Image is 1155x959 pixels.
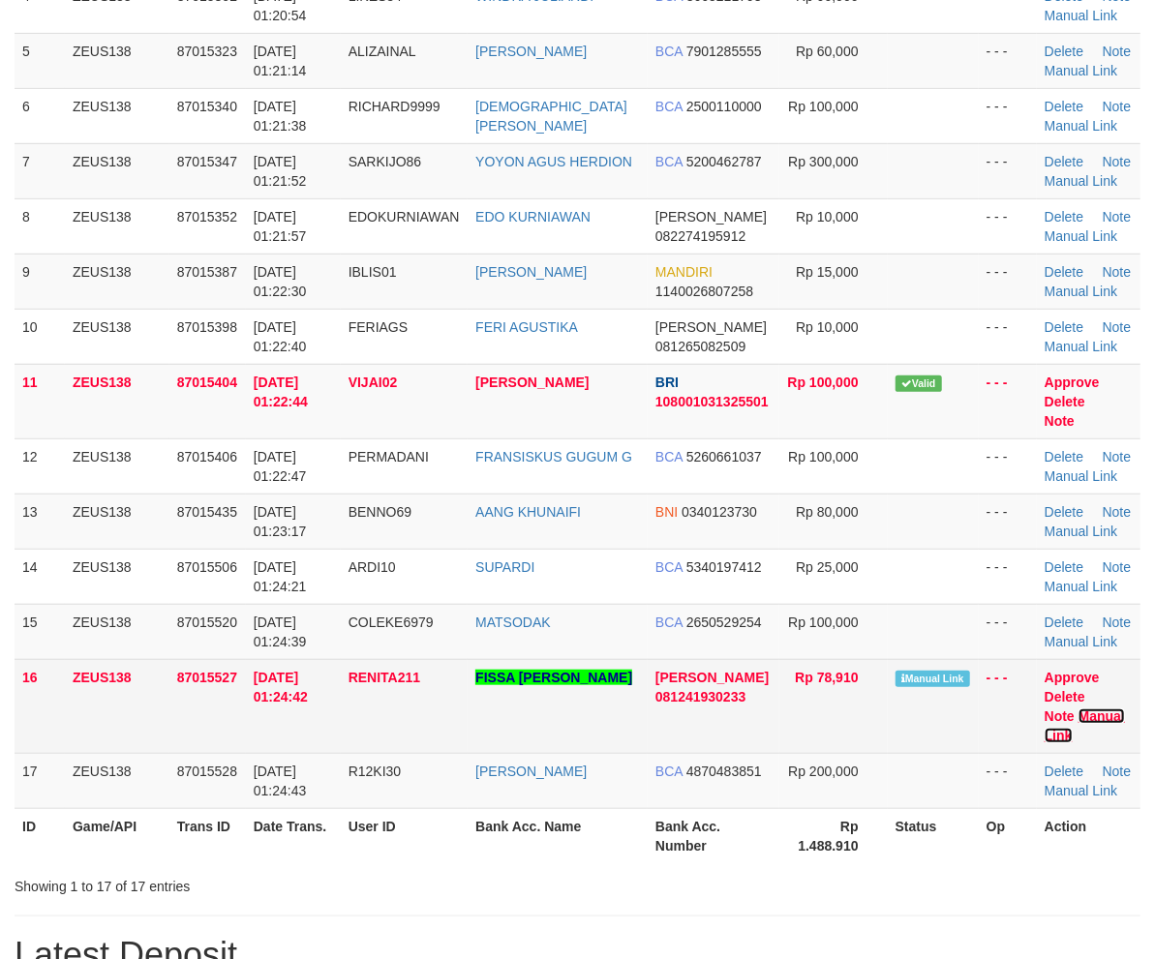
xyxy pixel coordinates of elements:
[979,604,1037,659] td: - - -
[655,339,745,354] span: Copy 081265082509 to clipboard
[1045,689,1085,704] a: Delete
[349,614,434,630] span: COLEKE6979
[655,449,683,465] span: BCA
[349,449,429,465] span: PERMADANI
[254,670,308,704] span: [DATE] 01:24:42
[177,449,237,465] span: 87015406
[1045,634,1118,649] a: Manual Link
[979,494,1037,549] td: - - -
[1045,559,1083,575] a: Delete
[15,33,65,88] td: 5
[796,319,859,335] span: Rp 10,000
[1045,44,1083,59] a: Delete
[686,99,762,114] span: Copy 2500110000 to clipboard
[65,364,169,438] td: ZEUS138
[349,154,421,169] span: SARKIJO86
[15,309,65,364] td: 10
[979,659,1037,753] td: - - -
[349,319,408,335] span: FERIAGS
[1045,614,1083,630] a: Delete
[177,670,237,685] span: 87015527
[1037,808,1140,863] th: Action
[65,604,169,659] td: ZEUS138
[1045,319,1083,335] a: Delete
[475,44,587,59] a: [PERSON_NAME]
[1103,44,1132,59] a: Note
[15,808,65,863] th: ID
[65,753,169,808] td: ZEUS138
[979,753,1037,808] td: - - -
[1103,614,1132,630] a: Note
[1045,63,1118,78] a: Manual Link
[177,764,237,779] span: 87015528
[1045,284,1118,299] a: Manual Link
[15,869,467,896] div: Showing 1 to 17 of 17 entries
[15,659,65,753] td: 16
[1045,118,1118,134] a: Manual Link
[349,375,398,390] span: VIJAI02
[15,143,65,198] td: 7
[655,614,683,630] span: BCA
[1103,559,1132,575] a: Note
[254,209,307,244] span: [DATE] 01:21:57
[682,504,757,520] span: Copy 0340123730 to clipboard
[475,319,578,335] a: FERI AGUSTIKA
[349,764,401,779] span: R12KI30
[475,209,591,225] a: EDO KURNIAWAN
[65,198,169,254] td: ZEUS138
[475,154,632,169] a: YOYON AGUS HERDION
[1045,449,1083,465] a: Delete
[341,808,469,863] th: User ID
[1045,708,1075,724] a: Note
[1045,413,1075,429] a: Note
[796,504,859,520] span: Rp 80,000
[979,808,1037,863] th: Op
[1045,708,1125,743] a: Manual Link
[349,670,420,685] span: RENITA211
[979,143,1037,198] td: - - -
[796,264,859,280] span: Rp 15,000
[779,808,888,863] th: Rp 1.488.910
[1045,579,1118,594] a: Manual Link
[655,284,753,299] span: Copy 1140026807258 to clipboard
[1045,764,1083,779] a: Delete
[15,494,65,549] td: 13
[655,319,767,335] span: [PERSON_NAME]
[979,309,1037,364] td: - - -
[177,559,237,575] span: 87015506
[1045,394,1085,409] a: Delete
[979,254,1037,309] td: - - -
[254,449,307,484] span: [DATE] 01:22:47
[475,449,632,465] a: FRANSISKUS GUGUM G
[655,375,679,390] span: BRI
[655,99,683,114] span: BCA
[65,549,169,604] td: ZEUS138
[1045,209,1083,225] a: Delete
[655,394,769,409] span: Copy 108001031325501 to clipboard
[655,209,767,225] span: [PERSON_NAME]
[979,438,1037,494] td: - - -
[177,209,237,225] span: 87015352
[169,808,246,863] th: Trans ID
[686,44,762,59] span: Copy 7901285555 to clipboard
[475,764,587,779] a: [PERSON_NAME]
[648,808,779,863] th: Bank Acc. Number
[1103,264,1132,280] a: Note
[254,154,307,189] span: [DATE] 01:21:52
[655,228,745,244] span: Copy 082274195912 to clipboard
[177,614,237,630] span: 87015520
[475,614,551,630] a: MATSODAK
[177,99,237,114] span: 87015340
[349,99,441,114] span: RICHARD9999
[254,375,308,409] span: [DATE] 01:22:44
[655,689,745,704] span: Copy 081241930233 to clipboard
[1103,209,1132,225] a: Note
[177,504,237,520] span: 87015435
[65,33,169,88] td: ZEUS138
[1103,449,1132,465] a: Note
[896,375,942,392] span: Valid transaction
[979,33,1037,88] td: - - -
[15,88,65,143] td: 6
[1045,228,1118,244] a: Manual Link
[1103,764,1132,779] a: Note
